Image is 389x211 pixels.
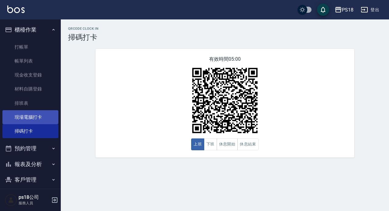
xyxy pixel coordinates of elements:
[2,124,58,138] a: 掃碼打卡
[317,4,329,16] button: save
[358,4,382,15] button: 登出
[2,156,58,172] button: 報表及分析
[68,33,382,42] h3: 掃碼打卡
[7,5,25,13] img: Logo
[2,110,58,124] a: 現場電腦打卡
[2,54,58,68] a: 帳單列表
[217,138,238,150] button: 休息開始
[342,6,353,14] div: PS18
[2,82,58,96] a: 材料自購登錄
[191,138,204,150] button: 上班
[19,194,50,200] h5: ps18公司
[237,138,259,150] button: 休息結束
[2,188,58,203] button: 員工及薪資
[2,141,58,156] button: 預約管理
[2,22,58,38] button: 櫃檯作業
[68,27,382,31] h2: QRcode Clock In
[2,96,58,110] a: 排班表
[5,194,17,206] img: Person
[19,200,50,206] p: 服務人員
[95,49,354,158] div: 有效時間 05:00
[2,172,58,188] button: 客戶管理
[2,40,58,54] a: 打帳單
[332,4,356,16] button: PS18
[2,68,58,82] a: 現金收支登錄
[204,138,217,150] button: 下班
